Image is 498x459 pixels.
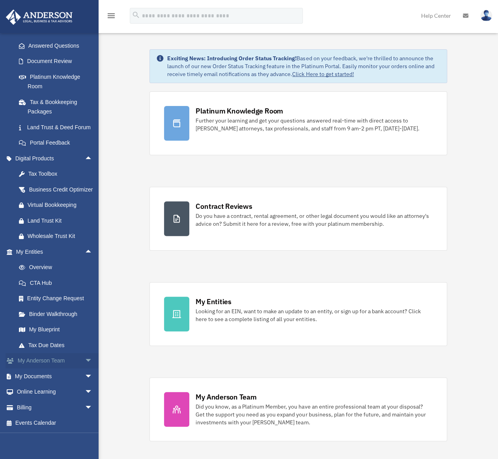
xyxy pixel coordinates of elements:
[480,10,492,21] img: User Pic
[28,169,95,179] div: Tax Toolbox
[11,275,104,291] a: CTA Hub
[167,54,440,78] div: Based on your feedback, we're thrilled to announce the launch of our new Order Status Tracking fe...
[149,282,447,346] a: My Entities Looking for an EIN, want to make an update to an entity, or sign up for a bank accoun...
[28,216,95,226] div: Land Trust Kit
[11,119,104,135] a: Land Trust & Deed Forum
[11,322,104,338] a: My Blueprint
[149,187,447,251] a: Contract Reviews Do you have a contract, rental agreement, or other legal document you would like...
[196,201,252,211] div: Contract Reviews
[292,71,354,78] a: Click Here to get started!
[6,384,104,400] a: Online Learningarrow_drop_down
[85,400,101,416] span: arrow_drop_down
[11,306,104,322] a: Binder Walkthrough
[11,54,104,69] a: Document Review
[11,38,104,54] a: Answered Questions
[11,69,104,94] a: Platinum Knowledge Room
[11,135,104,151] a: Portal Feedback
[85,368,101,385] span: arrow_drop_down
[11,94,104,119] a: Tax & Bookkeeping Packages
[149,377,447,441] a: My Anderson Team Did you know, as a Platinum Member, you have an entire professional team at your...
[85,384,101,400] span: arrow_drop_down
[6,368,104,384] a: My Documentsarrow_drop_down
[11,229,104,244] a: Wholesale Trust Kit
[196,392,256,402] div: My Anderson Team
[85,353,101,369] span: arrow_drop_down
[11,337,104,353] a: Tax Due Dates
[11,213,104,229] a: Land Trust Kit
[6,415,104,431] a: Events Calendar
[196,212,432,228] div: Do you have a contract, rental agreement, or other legal document you would like an attorney's ad...
[28,231,95,241] div: Wholesale Trust Kit
[196,403,432,426] div: Did you know, as a Platinum Member, you have an entire professional team at your disposal? Get th...
[106,14,116,20] a: menu
[85,244,101,260] span: arrow_drop_up
[4,9,75,25] img: Anderson Advisors Platinum Portal
[11,197,104,213] a: Virtual Bookkeeping
[6,151,104,166] a: Digital Productsarrow_drop_up
[11,291,104,307] a: Entity Change Request
[196,307,432,323] div: Looking for an EIN, want to make an update to an entity, or sign up for a bank account? Click her...
[11,182,104,197] a: Business Credit Optimizer
[28,200,95,210] div: Virtual Bookkeeping
[6,353,104,369] a: My Anderson Teamarrow_drop_down
[6,244,104,260] a: My Entitiesarrow_drop_up
[28,185,95,195] div: Business Credit Optimizer
[167,55,297,62] strong: Exciting News: Introducing Order Status Tracking!
[106,11,116,20] i: menu
[196,106,283,116] div: Platinum Knowledge Room
[85,151,101,167] span: arrow_drop_up
[11,166,104,182] a: Tax Toolbox
[196,297,231,307] div: My Entities
[6,400,104,415] a: Billingarrow_drop_down
[196,117,432,132] div: Further your learning and get your questions answered real-time with direct access to [PERSON_NAM...
[149,91,447,155] a: Platinum Knowledge Room Further your learning and get your questions answered real-time with dire...
[132,11,140,19] i: search
[11,260,104,275] a: Overview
